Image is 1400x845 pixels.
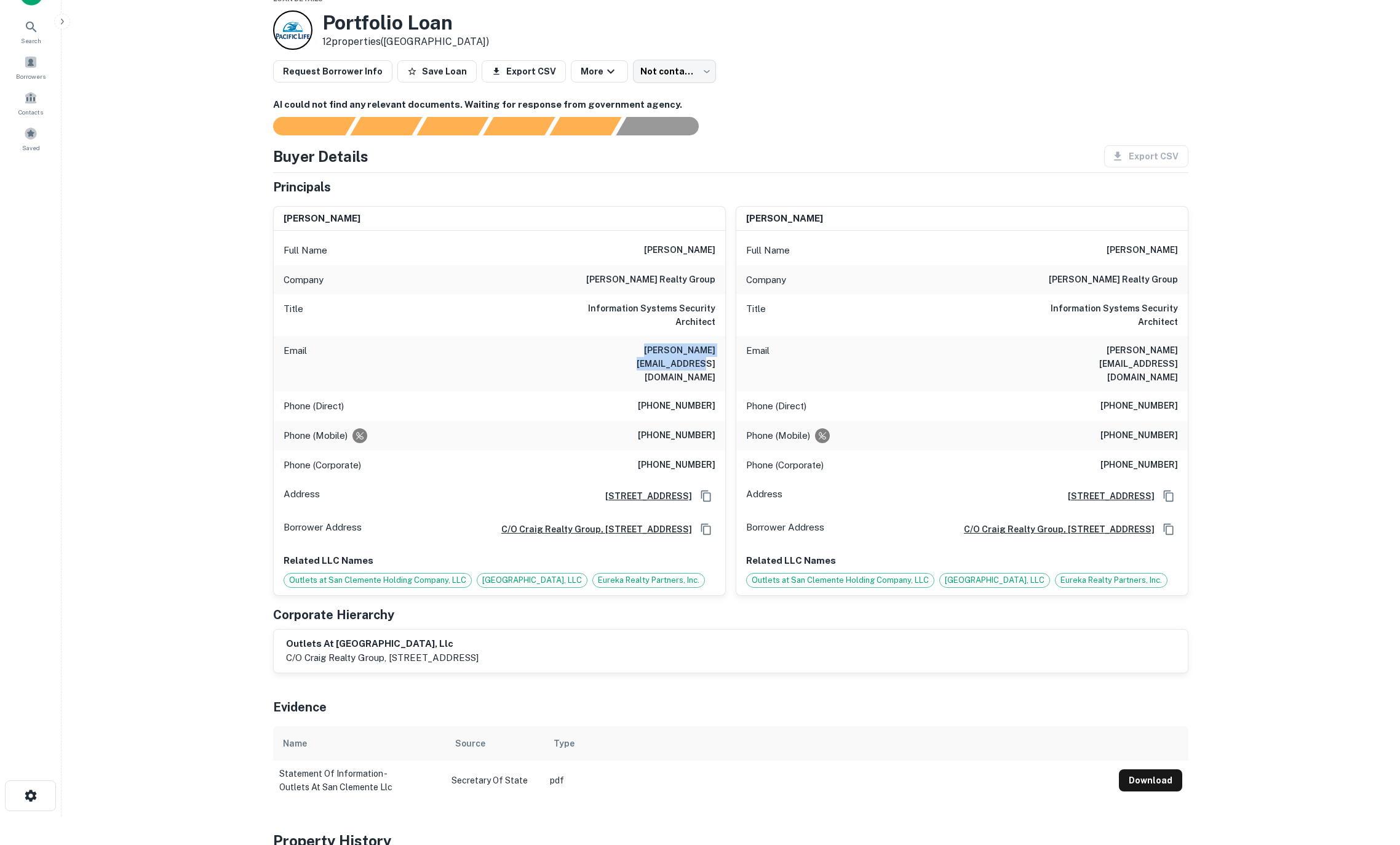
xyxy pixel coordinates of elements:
h5: Evidence [273,698,327,716]
p: Company [746,273,786,287]
span: Borrowers [16,71,46,81]
a: [STREET_ADDRESS] [595,489,692,503]
p: Phone (Corporate) [284,458,361,473]
h6: [STREET_ADDRESS] [1058,489,1155,503]
div: Name [283,736,307,751]
a: Search [4,15,58,48]
span: Saved [22,143,40,153]
span: Search [21,36,41,46]
div: Documents found, AI parsing details... [416,117,488,135]
th: Name [273,726,445,761]
h3: Portfolio Loan [322,11,489,34]
h6: [PHONE_NUMBER] [638,399,715,414]
h5: Corporate Hierarchy [273,606,394,624]
h6: [PERSON_NAME] [644,243,715,258]
div: Your request is received and processing... [350,117,422,135]
p: Email [284,343,307,384]
div: Sending borrower request to AI... [258,117,351,135]
span: Eureka Realty Partners, Inc. [593,574,704,587]
h6: [PHONE_NUMBER] [1100,458,1178,473]
div: Source [455,736,485,751]
div: Principals found, AI now looking for contact information... [483,117,555,135]
div: AI fulfillment process complete. [616,117,714,135]
p: Title [284,302,303,329]
span: [GEOGRAPHIC_DATA], LLC [477,574,587,587]
span: Eureka Realty Partners, Inc. [1056,574,1167,587]
td: statement of information - outlets at san clemente llc [273,761,445,800]
td: pdf [544,761,1113,800]
h6: [PHONE_NUMBER] [638,458,715,473]
button: Request Borrower Info [273,60,392,82]
h6: outlets at [GEOGRAPHIC_DATA], llc [286,637,479,651]
p: Full Name [284,243,327,258]
p: Phone (Direct) [284,399,344,414]
span: Outlets at San Clemente Holding Company, LLC [284,574,471,587]
div: Requests to not be contacted at this number [815,428,830,443]
div: Requests to not be contacted at this number [352,428,367,443]
p: Phone (Direct) [746,399,806,414]
button: Download [1119,769,1182,791]
a: c/o craig realty group, [STREET_ADDRESS] [954,523,1155,536]
h6: [PHONE_NUMBER] [1100,399,1178,414]
h6: AI could not find any relevant documents. Waiting for response from government agency. [273,98,1188,112]
h6: [PERSON_NAME][EMAIL_ADDRESS][DOMAIN_NAME] [1030,343,1178,384]
h6: [PERSON_NAME][EMAIL_ADDRESS][DOMAIN_NAME] [568,343,715,384]
button: Copy Address [697,487,715,505]
p: Phone (Mobile) [284,428,348,443]
p: Company [284,273,324,287]
div: Not contacted [633,60,716,83]
button: More [571,60,628,82]
p: 12 properties ([GEOGRAPHIC_DATA]) [322,34,489,49]
h6: Information Systems Security Architect [1030,302,1178,329]
h6: [PERSON_NAME] realty group [586,273,715,287]
div: scrollable content [273,726,1188,800]
p: Related LLC Names [284,553,715,568]
div: Type [554,736,575,751]
p: Phone (Mobile) [746,428,810,443]
h6: [PERSON_NAME] [284,212,360,226]
th: Source [445,726,544,761]
button: Copy Address [697,520,715,539]
h6: [PERSON_NAME] realty group [1049,273,1178,287]
p: Address [284,487,320,505]
p: Related LLC Names [746,553,1178,568]
h6: Information Systems Security Architect [568,302,715,329]
button: Copy Address [1159,487,1178,505]
a: c/o craig realty group, [STREET_ADDRESS] [491,523,692,536]
td: Secretary of State [445,761,544,800]
span: Outlets at San Clemente Holding Company, LLC [747,574,934,587]
p: Borrower Address [746,520,824,539]
div: Principals found, still searching for contact information. This may take time... [549,117,621,135]
a: Contacts [4,86,58,119]
p: Title [746,302,766,329]
h6: [PERSON_NAME] [1107,243,1178,258]
p: Borrower Address [284,520,362,539]
h5: Principals [273,178,331,196]
button: Export CSV [482,60,566,82]
p: Address [746,487,782,505]
p: Full Name [746,243,790,258]
h6: [PERSON_NAME] [746,212,823,226]
button: Copy Address [1159,520,1178,539]
a: Borrowers [4,50,58,84]
span: [GEOGRAPHIC_DATA], LLC [940,574,1049,587]
a: Saved [4,122,58,155]
th: Type [544,726,1113,761]
p: Email [746,343,770,384]
p: c/o craig realty group, [STREET_ADDRESS] [286,651,479,665]
h6: [PHONE_NUMBER] [1100,428,1178,443]
button: Save Loan [397,60,477,82]
span: Contacts [18,107,43,117]
h6: [PHONE_NUMBER] [638,428,715,443]
h4: Buyer Details [273,145,368,167]
iframe: Chat Widget [1338,747,1400,806]
p: Phone (Corporate) [746,458,824,473]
